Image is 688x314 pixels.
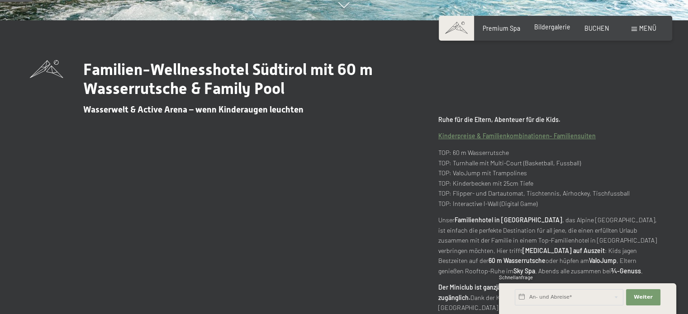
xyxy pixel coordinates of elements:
[534,23,570,31] a: Bildergalerie
[522,247,605,254] strong: [MEDICAL_DATA] auf Auszeit
[483,24,520,32] a: Premium Spa
[83,60,373,98] span: Familien-Wellnesshotel Südtirol mit 60 m Wasserrutsche & Family Pool
[639,24,656,32] span: Menü
[513,267,535,275] strong: Sky Spa
[611,267,641,275] strong: ¾-Genuss
[438,132,596,140] a: Kinderpreise & Familienkombinationen- Familiensuiten
[83,104,304,115] span: Wasserwelt & Active Arena – wenn Kinderaugen leuchten
[589,257,617,264] strong: ValoJump
[455,216,562,224] strong: Familienhotel in [GEOGRAPHIC_DATA]
[438,116,560,123] strong: Ruhe für die Eltern, Abenteuer für die Kids.
[634,294,653,301] span: Weiter
[584,24,609,32] a: BUCHEN
[438,215,658,276] p: Unser , das Alpine [GEOGRAPHIC_DATA], ist einfach die perfekte Destination für all jene, die eine...
[499,274,533,280] span: Schnellanfrage
[438,283,617,301] strong: Der Miniclub ist ganzjährig, jeden Tag für Kids wie für Eltern frei zugänglich.
[626,289,660,305] button: Weiter
[489,257,546,264] strong: 60 m Wasserrutsche
[438,148,658,209] p: TOP: 60 m Wasserrutsche TOP: Turnhalle mit Multi-Court (Basketball, Fussball) TOP: ValoJump mit T...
